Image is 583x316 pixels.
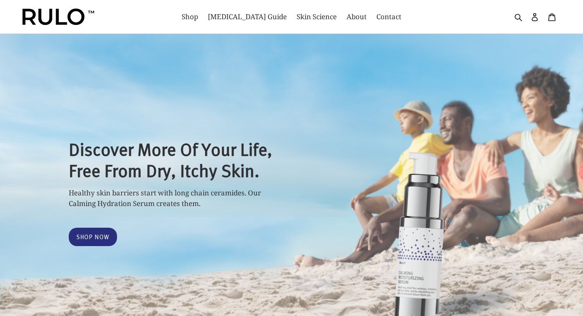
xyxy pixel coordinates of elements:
[297,12,337,22] span: Skin Science
[69,188,277,208] p: Healthy skin barriers start with long chain ceramides. Our Calming Hydration Serum creates them.
[372,10,405,23] a: Contact
[69,228,117,246] a: Shop Now
[347,12,367,22] span: About
[69,138,277,180] h2: Discover More Of Your Life, Free From Dry, Itchy Skin.
[293,10,341,23] a: Skin Science
[204,10,291,23] a: [MEDICAL_DATA] Guide
[182,12,198,22] span: Shop
[23,9,94,25] img: Rulo™ Skin
[376,12,401,22] span: Contact
[208,12,287,22] span: [MEDICAL_DATA] Guide
[342,10,371,23] a: About
[178,10,202,23] a: Shop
